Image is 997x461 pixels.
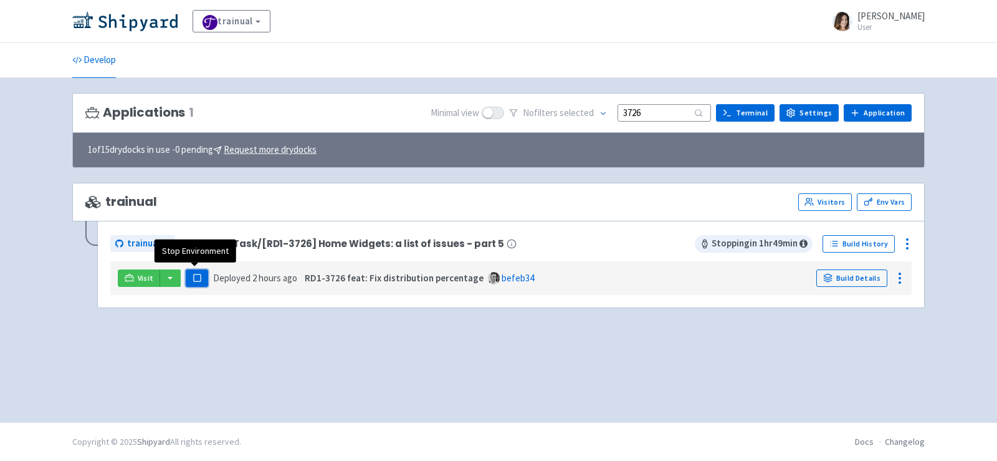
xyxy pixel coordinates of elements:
a: Env Vars [857,193,912,211]
a: Build Details [816,269,887,287]
a: Visit [118,269,160,287]
a: #25667 [192,237,231,250]
a: befeb34 [502,272,534,284]
a: trainual [193,10,270,32]
span: 1 of 15 drydocks in use - 0 pending [88,143,317,157]
time: 2 hours ago [252,272,297,284]
a: trainual [110,235,175,252]
span: [PERSON_NAME] [857,10,925,22]
span: trainual [127,236,160,251]
a: Settings [780,104,839,122]
a: Docs [855,436,874,447]
span: No filter s [523,106,594,120]
img: Shipyard logo [72,11,178,31]
strong: RD1-3726 feat: Fix distribution percentage [305,272,484,284]
span: 1 [189,105,194,120]
span: Task/[RD1-3726] Home Widgets: a list of issues - part 5 [233,238,504,249]
span: Minimal view [431,106,479,120]
span: Deployed [213,272,297,284]
a: Build History [823,235,895,253]
div: Copyright © 2025 All rights reserved. [72,435,241,449]
small: User [857,23,925,31]
a: Develop [72,43,116,78]
a: Terminal [716,104,775,122]
span: Stopping in 1 hr 49 min [695,235,813,253]
a: [PERSON_NAME] User [825,11,925,31]
u: Request more drydocks [224,143,317,155]
a: Changelog [885,436,925,447]
button: Pause [186,269,208,287]
span: Visit [138,273,154,283]
a: Visitors [798,193,852,211]
span: trainual [85,195,157,209]
h3: Applications [85,105,194,120]
span: selected [560,107,594,119]
a: Application [844,104,912,122]
a: Shipyard [137,436,170,447]
input: Search... [618,104,711,121]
